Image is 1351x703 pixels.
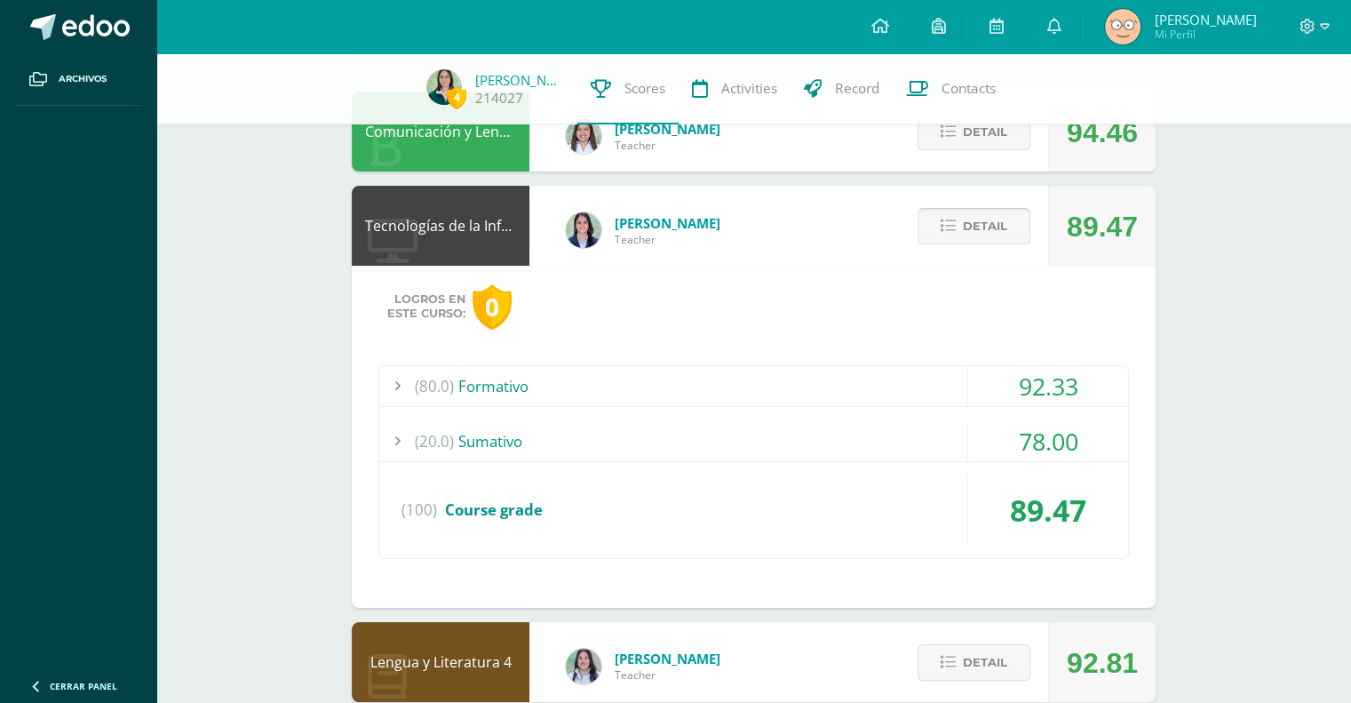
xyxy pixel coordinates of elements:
[352,622,529,702] div: Lengua y Literatura 4
[835,79,879,98] span: Record
[963,646,1007,679] span: Detail
[577,53,679,124] a: Scores
[963,210,1007,243] span: Detail
[566,649,601,684] img: df6a3bad71d85cf97c4a6d1acf904499.png
[968,366,1128,406] div: 92.33
[475,71,564,89] a: [PERSON_NAME]
[893,53,1009,124] a: Contacts
[615,232,720,247] span: Teacher
[14,53,142,106] a: Archivos
[59,72,107,86] span: Archivos
[615,138,720,153] span: Teacher
[566,212,601,248] img: 7489ccb779e23ff9f2c3e89c21f82ed0.png
[615,120,720,138] span: [PERSON_NAME]
[721,79,777,98] span: Activities
[1154,11,1256,28] span: [PERSON_NAME]
[615,214,720,232] span: [PERSON_NAME]
[566,118,601,154] img: acecb51a315cac2de2e3deefdb732c9f.png
[918,208,1030,244] button: Detail
[968,421,1128,461] div: 78.00
[415,366,454,406] span: (80.0)
[426,69,462,105] img: a455c306de6069b1bdf364ebb330bb77.png
[968,476,1128,544] div: 89.47
[615,667,720,683] span: Teacher
[50,680,117,692] span: Cerrar panel
[918,114,1030,150] button: Detail
[963,116,1007,148] span: Detail
[352,186,529,266] div: Tecnologías de la Información y la Comunicación 4
[1154,27,1256,42] span: Mi Perfil
[918,644,1030,681] button: Detail
[352,92,529,172] div: Comunicación y Lenguaje L3 Inglés 4
[445,499,543,520] span: Course grade
[401,476,437,544] span: (100)
[942,79,996,98] span: Contacts
[679,53,791,124] a: Activities
[475,89,523,108] a: 214027
[1105,9,1140,44] img: d9c7b72a65e1800de1590e9465332ea1.png
[791,53,893,124] a: Record
[1067,623,1138,703] div: 92.81
[615,650,720,667] span: [PERSON_NAME]
[624,79,665,98] span: Scores
[415,421,454,461] span: (20.0)
[1067,92,1138,172] div: 94.46
[1067,187,1138,267] div: 89.47
[447,86,466,108] span: 4
[379,366,1128,406] div: Formativo
[473,284,512,330] div: 0
[379,421,1128,461] div: Sumativo
[387,292,465,321] span: Logros en este curso:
